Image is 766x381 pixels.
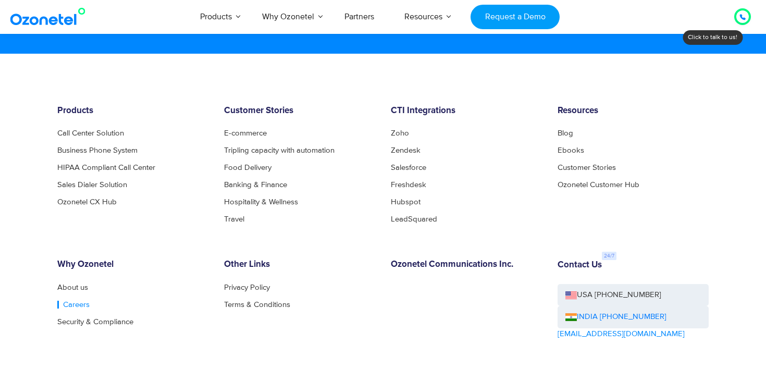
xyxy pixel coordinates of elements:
a: [EMAIL_ADDRESS][DOMAIN_NAME] [558,328,685,340]
a: Security & Compliance [57,318,133,326]
a: Salesforce [391,164,426,171]
a: Sales Dialer Solution [57,181,127,189]
img: us-flag.png [565,291,577,299]
h6: Other Links [224,260,375,270]
a: Terms & Conditions [224,301,290,309]
a: Ebooks [558,146,584,154]
a: Request a Demo [471,5,560,29]
a: HIPAA Compliant Call Center [57,164,155,171]
h6: Ozonetel Communications Inc. [391,260,542,270]
a: USA [PHONE_NUMBER] [558,284,709,306]
a: Privacy Policy [224,284,270,291]
a: Ozonetel CX Hub [57,198,117,206]
h6: Why Ozonetel [57,260,208,270]
a: Blog [558,129,573,137]
a: E-commerce [224,129,267,137]
h6: Contact Us [558,260,602,271]
a: Zendesk [391,146,421,154]
h6: Customer Stories [224,106,375,116]
a: Ozonetel Customer Hub [558,181,639,189]
a: Zoho [391,129,409,137]
a: Business Phone System [57,146,138,154]
a: Call Center Solution [57,129,124,137]
img: ind-flag.png [565,313,577,321]
a: Hospitality & Wellness [224,198,298,206]
a: Banking & Finance [224,181,287,189]
a: Tripling capacity with automation [224,146,335,154]
a: Customer Stories [558,164,616,171]
a: Freshdesk [391,181,426,189]
a: Travel [224,215,244,223]
a: INDIA [PHONE_NUMBER] [565,311,666,323]
a: LeadSquared [391,215,437,223]
a: About us [57,284,88,291]
a: Food Delivery [224,164,271,171]
h6: CTI Integrations [391,106,542,116]
h6: Products [57,106,208,116]
a: Careers [57,301,90,309]
h6: Resources [558,106,709,116]
a: Hubspot [391,198,421,206]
